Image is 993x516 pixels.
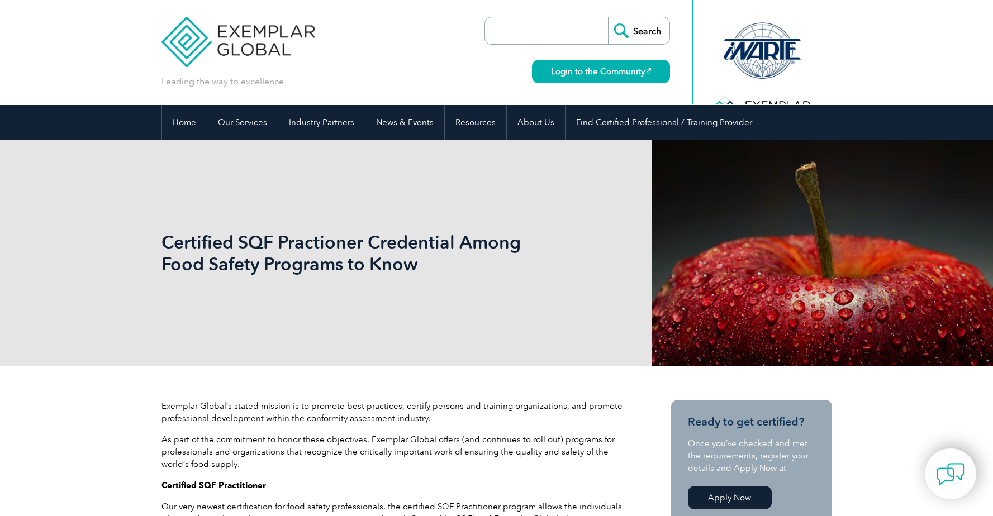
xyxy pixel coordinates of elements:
a: About Us [507,105,565,140]
strong: Certified SQF Practitioner [161,480,266,490]
h3: Ready to get certified? [688,415,815,429]
a: Apply Now [688,486,772,509]
img: open_square.png [645,68,651,74]
p: Once you’ve checked and met the requirements, register your details and Apply Now at [688,437,815,474]
img: contact-chat.png [937,460,965,488]
a: Login to the Community [532,60,670,83]
a: Home [162,105,207,140]
p: As part of the commitment to honor these objectives, Exemplar Global offers (and continues to rol... [161,433,631,470]
p: Leading the way to excellence [161,75,284,88]
a: Industry Partners [278,105,365,140]
a: Resources [445,105,506,140]
h1: Certified SQF Practioner Credential Among Food Safety Programs to Know [161,231,591,275]
a: Find Certified Professional / Training Provider [566,105,763,140]
a: News & Events [365,105,444,140]
input: Search [608,17,669,44]
a: Our Services [207,105,278,140]
p: Exemplar Global’s stated mission is to promote best practices, certify persons and training organ... [161,400,631,424]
